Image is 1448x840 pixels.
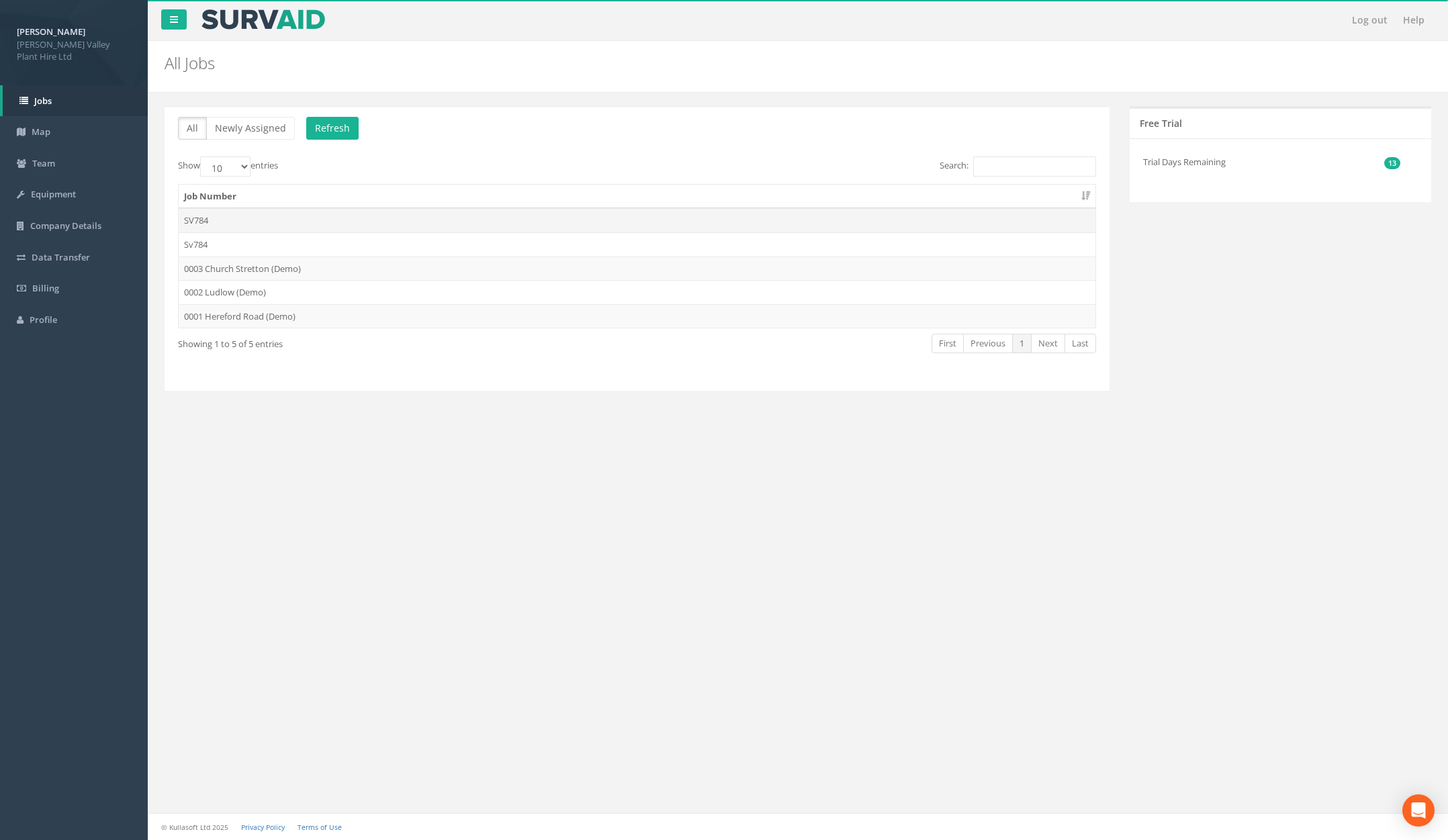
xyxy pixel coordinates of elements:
span: [PERSON_NAME] Valley Plant Hire Ltd [17,38,131,63]
div: Showing 1 to 5 of 5 entries [178,332,549,351]
span: Equipment [31,188,76,200]
span: Team [32,157,55,169]
span: Data Transfer [32,251,90,263]
button: Newly Assigned [206,117,295,140]
select: Showentries [200,156,251,177]
td: 0001 Hereford Road (Demo) [179,304,1095,328]
div: Open Intercom Messenger [1402,794,1435,827]
h5: Free Trial [1140,118,1182,128]
a: Previous [963,334,1013,353]
a: Next [1031,334,1065,353]
a: Last [1065,334,1096,353]
a: Jobs [3,85,148,117]
a: [PERSON_NAME] [PERSON_NAME] Valley Plant Hire Ltd [17,22,131,63]
a: Terms of Use [298,823,342,832]
a: First [932,334,964,353]
span: Billing [32,282,59,294]
td: Sv784 [179,232,1095,256]
label: Search: [940,156,1096,177]
td: 0002 Ludlow (Demo) [179,280,1095,304]
li: Trial Days Remaining [1143,149,1400,175]
input: Search: [973,156,1096,177]
td: 0003 Church Stretton (Demo) [179,256,1095,281]
span: Company Details [30,220,101,232]
a: Privacy Policy [241,823,285,832]
span: Profile [30,314,57,326]
label: Show entries [178,156,278,177]
a: 1 [1012,334,1032,353]
span: 13 [1384,157,1400,169]
small: © Kullasoft Ltd 2025 [161,823,228,832]
h2: All Jobs [165,54,1217,72]
button: Refresh [306,117,359,140]
td: SV784 [179,208,1095,232]
strong: [PERSON_NAME] [17,26,85,38]
th: Job Number: activate to sort column ascending [179,185,1095,209]
button: All [178,117,207,140]
span: Jobs [34,95,52,107]
span: Map [32,126,50,138]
